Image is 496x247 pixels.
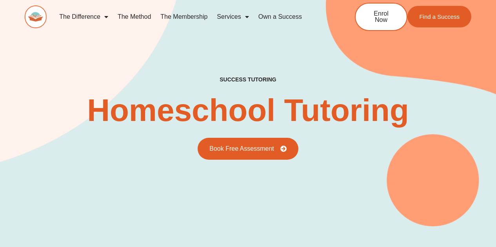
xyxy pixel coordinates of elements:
a: Find a Success [407,6,471,27]
a: Book Free Assessment [198,138,298,160]
a: Own a Success [254,8,307,26]
a: The Method [113,8,156,26]
span: Book Free Assessment [209,146,274,152]
a: The Difference [55,8,113,26]
a: The Membership [156,8,212,26]
h2: Homeschool Tutoring [87,95,409,126]
nav: Menu [55,8,329,26]
span: Enrol Now [367,11,395,23]
span: Find a Success [419,14,460,20]
a: Enrol Now [355,3,407,31]
a: Services [212,8,253,26]
h4: success tutoring [220,76,276,83]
